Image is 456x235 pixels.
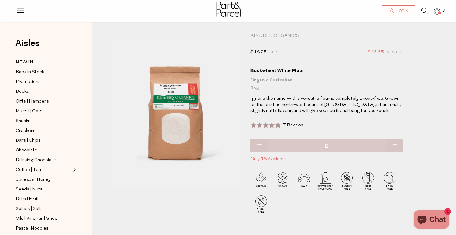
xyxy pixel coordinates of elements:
[441,8,446,13] span: 3
[16,137,41,144] span: Bars | Chips
[16,156,71,164] a: Drinking Chocolate
[315,170,336,191] img: P_P-ICONS-Live_Bec_V11_Recyclable_Packaging.svg
[382,5,415,16] a: Login
[216,2,241,17] img: Part&Parcel
[16,117,31,125] span: Snacks
[395,9,408,14] span: Login
[16,166,71,174] a: Coffee | Tea
[16,225,49,232] span: Pasta | Noodles
[16,78,41,86] span: Promotions
[16,157,56,164] span: Drinking Chocolate
[16,186,71,193] a: Seeds | Nuts
[16,98,49,105] span: Gifts | Hampers
[250,49,267,56] span: $18.25
[270,49,277,56] span: RRP
[16,196,39,203] span: Dried Fruit
[16,176,50,183] span: Spreads | Honey
[358,170,379,191] img: P_P-ICONS-Live_Bec_V11_GMO_Free.svg
[387,49,403,56] span: Members
[336,170,358,191] img: P_P-ICONS-Live_Bec_V11_Gluten_Free.svg
[16,176,71,183] a: Spreads | Honey
[250,77,403,91] div: Organic Australian 1kg
[16,127,35,135] span: Crackers
[16,205,41,213] span: Spices | Salt
[16,186,43,193] span: Seeds | Nuts
[293,170,315,191] img: P_P-ICONS-Live_Bec_V11_Low_Gi.svg
[250,170,272,191] img: P_P-ICONS-Live_Bec_V11_Organic.svg
[250,33,403,39] div: Kindred Organics
[16,59,71,66] a: NEW IN
[16,166,41,174] span: Coffee | Tea
[16,108,43,115] span: Muesli | Oats
[72,166,76,173] button: Expand/Collapse Coffee | Tea
[16,68,71,76] a: Back In Stock
[16,137,71,144] a: Bars | Chips
[16,205,71,213] a: Spices | Salt
[15,37,40,50] span: Aisles
[250,139,403,154] input: QTY Buckwheat White Flour
[16,78,71,86] a: Promotions
[16,98,71,105] a: Gifts | Hampers
[110,33,241,187] img: Buckwheat White Flour
[16,117,71,125] a: Snacks
[283,123,303,128] span: 7 Reviews
[16,59,33,66] span: NEW IN
[16,215,71,222] a: Oils | Vinegar | Ghee
[368,49,384,56] span: $16.65
[379,170,400,191] img: P_P-ICONS-Live_Bec_V11_Dairy_Free.svg
[16,147,37,154] span: Chocolate
[16,107,71,115] a: Muesli | Oats
[16,88,29,96] span: Books
[16,88,71,96] a: Books
[412,210,451,230] inbox-online-store-chat: Shopify online store chat
[250,96,403,114] p: Ignore the name — this versatile flour is completely wheat-free. Grown on the pristine north-west...
[16,195,71,203] a: Dried Fruit
[16,146,71,154] a: Chocolate
[272,170,293,191] img: P_P-ICONS-Live_Bec_V11_Vegan.svg
[16,215,57,222] span: Oils | Vinegar | Ghee
[250,67,403,74] div: Buckwheat White Flour
[15,39,40,54] a: Aisles
[16,225,71,232] a: Pasta | Noodles
[250,155,403,163] span: Only 18 Available
[16,127,71,135] a: Crackers
[434,8,440,15] a: 3
[250,193,272,215] img: P_P-ICONS-Live_Bec_V11_Sugar_Free.svg
[16,69,44,76] span: Back In Stock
